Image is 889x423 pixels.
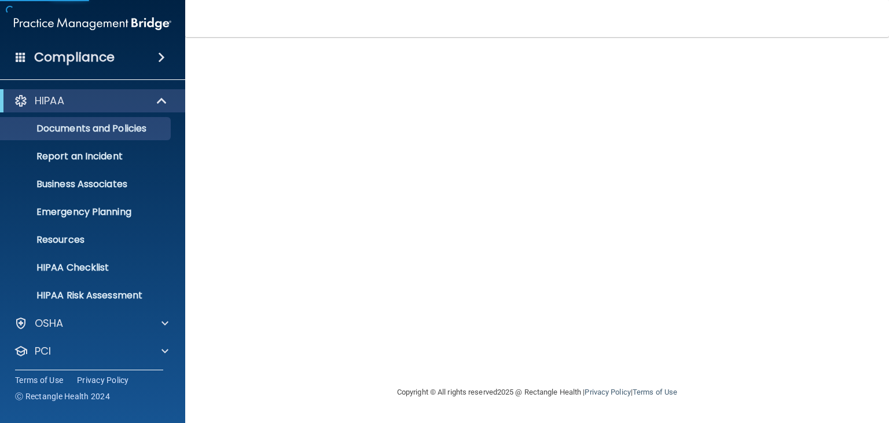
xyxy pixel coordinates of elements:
[34,49,115,65] h4: Compliance
[15,374,63,386] a: Terms of Use
[633,388,677,396] a: Terms of Use
[8,123,166,134] p: Documents and Policies
[8,178,166,190] p: Business Associates
[15,391,110,402] span: Ⓒ Rectangle Health 2024
[35,344,51,358] p: PCI
[35,94,64,108] p: HIPAA
[77,374,129,386] a: Privacy Policy
[14,316,168,330] a: OSHA
[585,388,630,396] a: Privacy Policy
[14,344,168,358] a: PCI
[14,94,168,108] a: HIPAA
[35,316,64,330] p: OSHA
[8,151,166,162] p: Report an Incident
[14,12,171,35] img: PMB logo
[8,290,166,301] p: HIPAA Risk Assessment
[8,262,166,274] p: HIPAA Checklist
[8,206,166,218] p: Emergency Planning
[8,234,166,246] p: Resources
[326,374,748,411] div: Copyright © All rights reserved 2025 @ Rectangle Health | |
